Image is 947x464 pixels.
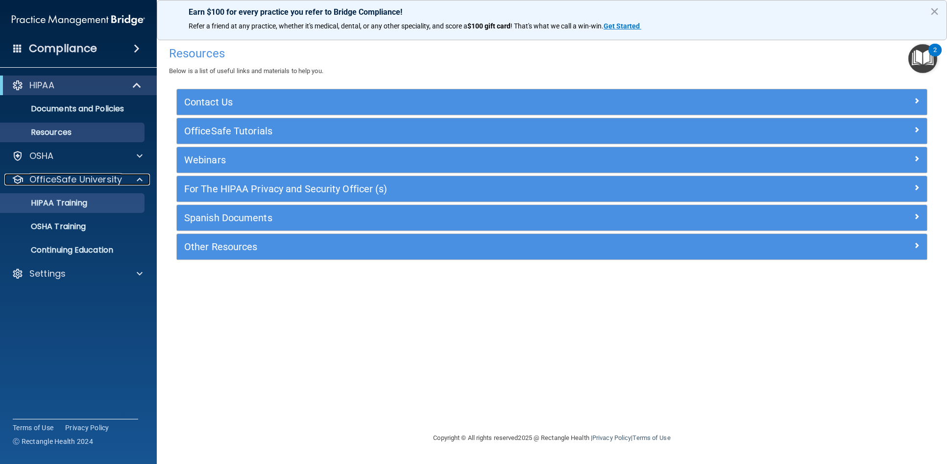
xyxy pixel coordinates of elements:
a: OfficeSafe University [12,174,143,185]
img: PMB logo [12,10,145,30]
p: OSHA Training [6,222,86,232]
h5: Spanish Documents [184,212,732,223]
span: ! That's what we call a win-win. [510,22,604,30]
a: Other Resources [184,239,920,255]
div: Copyright © All rights reserved 2025 @ Rectangle Health | | [373,422,731,454]
p: Continuing Education [6,245,140,255]
a: Terms of Use [13,423,53,433]
p: HIPAA [29,79,54,91]
h5: Other Resources [184,241,732,252]
iframe: Drift Widget Chat Controller [777,394,935,434]
a: Contact Us [184,94,920,110]
a: Spanish Documents [184,210,920,226]
strong: $100 gift card [467,22,510,30]
p: Resources [6,128,140,137]
a: Get Started [604,22,641,30]
button: Open Resource Center, 2 new notifications [908,44,937,73]
a: HIPAA [12,79,142,91]
h5: Contact Us [184,97,732,107]
a: Privacy Policy [592,434,631,441]
a: Terms of Use [632,434,670,441]
div: 2 [933,50,937,63]
button: Close [930,3,939,19]
h5: Webinars [184,155,732,165]
span: Refer a friend at any practice, whether it's medical, dental, or any other speciality, and score a [189,22,467,30]
a: Webinars [184,152,920,168]
p: Settings [29,268,66,280]
span: Below is a list of useful links and materials to help you. [169,67,323,75]
h5: For The HIPAA Privacy and Security Officer (s) [184,183,732,194]
a: Settings [12,268,143,280]
p: OfficeSafe University [29,174,122,185]
a: For The HIPAA Privacy and Security Officer (s) [184,181,920,197]
h5: OfficeSafe Tutorials [184,126,732,136]
a: OSHA [12,150,143,162]
h4: Resources [169,47,935,60]
p: Documents and Policies [6,104,140,114]
span: Ⓒ Rectangle Health 2024 [13,437,93,446]
h4: Compliance [29,42,97,55]
p: Earn $100 for every practice you refer to Bridge Compliance! [189,7,915,17]
strong: Get Started [604,22,640,30]
a: OfficeSafe Tutorials [184,123,920,139]
a: Privacy Policy [65,423,109,433]
p: HIPAA Training [6,198,87,208]
p: OSHA [29,150,54,162]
